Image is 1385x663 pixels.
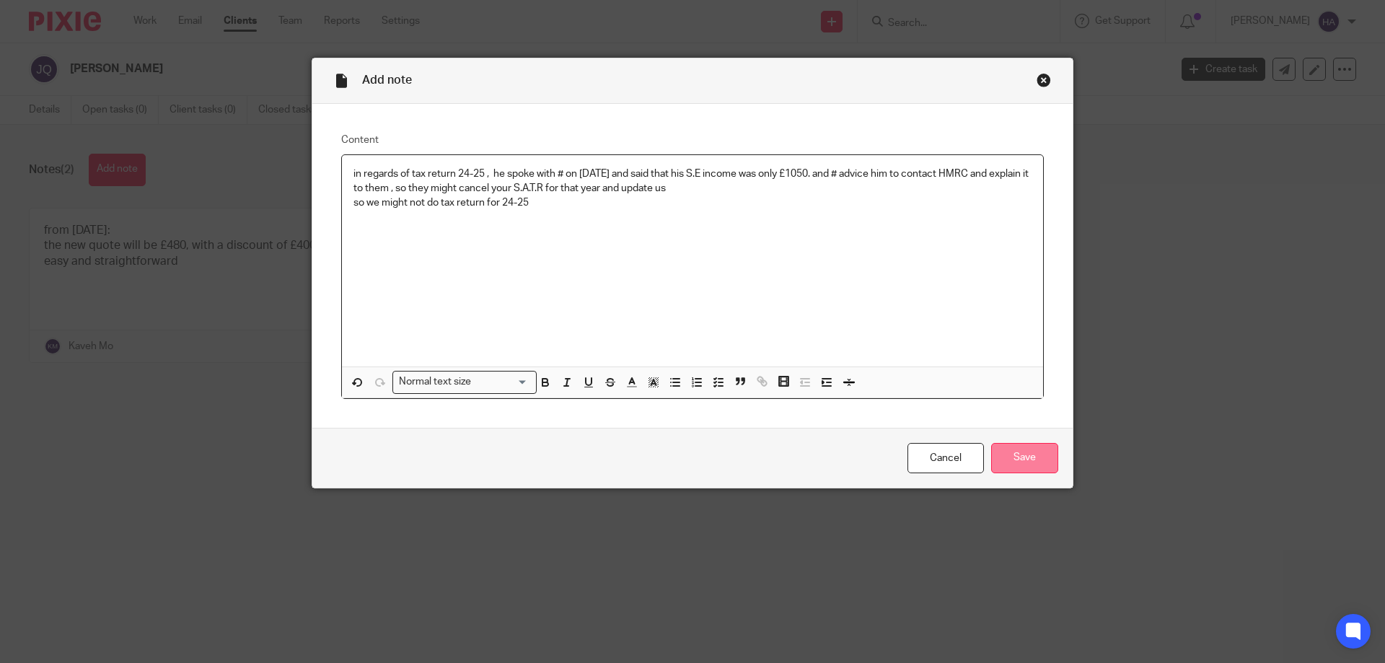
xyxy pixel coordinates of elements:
[353,167,1032,196] p: in regards of tax return 24-25 , he spoke with # on [DATE] and said that his S.E income was only ...
[991,443,1058,474] input: Save
[341,133,1044,147] label: Content
[392,371,537,393] div: Search for option
[907,443,984,474] a: Cancel
[1037,73,1051,87] div: Close this dialog window
[396,374,475,390] span: Normal text size
[476,374,528,390] input: Search for option
[353,196,1032,210] p: so we might not do tax return for 24-25
[362,74,412,86] span: Add note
